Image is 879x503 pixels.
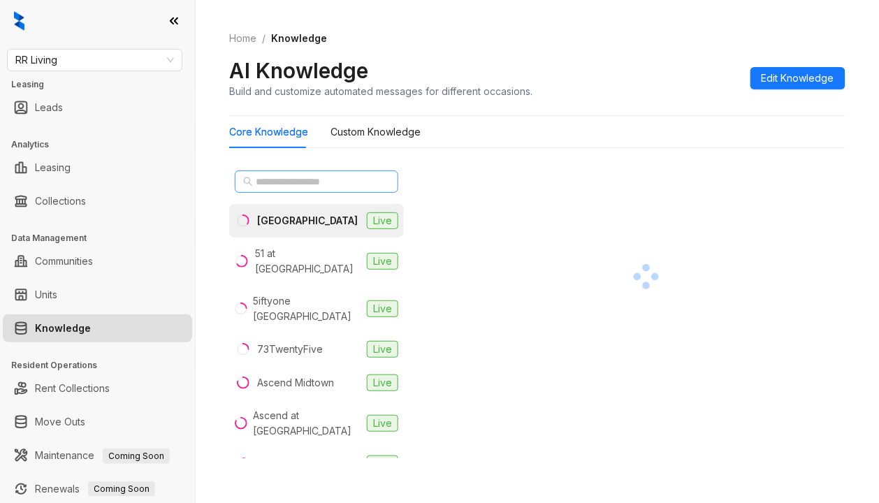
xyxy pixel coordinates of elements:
li: Communities [3,247,192,275]
span: Live [367,455,398,472]
span: Live [367,341,398,358]
span: Live [367,374,398,391]
li: / [262,31,266,46]
li: Knowledge [3,314,192,342]
a: Move Outs [35,408,85,436]
span: Live [367,253,398,270]
li: Units [3,281,192,309]
a: Leads [35,94,63,122]
li: Move Outs [3,408,192,436]
div: Custom Knowledge [330,124,421,140]
a: Units [35,281,57,309]
span: Coming Soon [88,481,155,497]
a: RenewalsComing Soon [35,475,155,503]
h3: Analytics [11,138,195,151]
div: Build and customize automated messages for different occasions. [229,84,532,99]
div: [GEOGRAPHIC_DATA] [257,213,358,228]
h3: Resident Operations [11,359,195,372]
span: Edit Knowledge [762,71,834,86]
li: Collections [3,187,192,215]
li: Rent Collections [3,374,192,402]
span: Knowledge [271,32,327,44]
div: Ascend Midtown [257,375,334,391]
a: Home [226,31,259,46]
div: 5iftyone [GEOGRAPHIC_DATA] [254,293,361,324]
button: Edit Knowledge [750,67,845,89]
li: Renewals [3,475,192,503]
div: 73TwentyFive [257,342,323,357]
span: Live [367,300,398,317]
a: Knowledge [35,314,91,342]
div: 51 at [GEOGRAPHIC_DATA] [255,246,361,277]
a: Communities [35,247,93,275]
li: Maintenance [3,442,192,469]
img: logo [14,11,24,31]
li: Leasing [3,154,192,182]
span: RR Living [15,50,174,71]
a: Leasing [35,154,71,182]
span: Coming Soon [103,449,170,464]
a: Rent Collections [35,374,110,402]
li: Leads [3,94,192,122]
div: Ascend at [GEOGRAPHIC_DATA] [253,408,361,439]
span: Live [367,212,398,229]
a: Collections [35,187,86,215]
h3: Data Management [11,232,195,245]
div: Core Knowledge [229,124,308,140]
div: Azure Cove [257,456,312,472]
span: search [243,177,253,187]
span: Live [367,415,398,432]
h3: Leasing [11,78,195,91]
h2: AI Knowledge [229,57,368,84]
